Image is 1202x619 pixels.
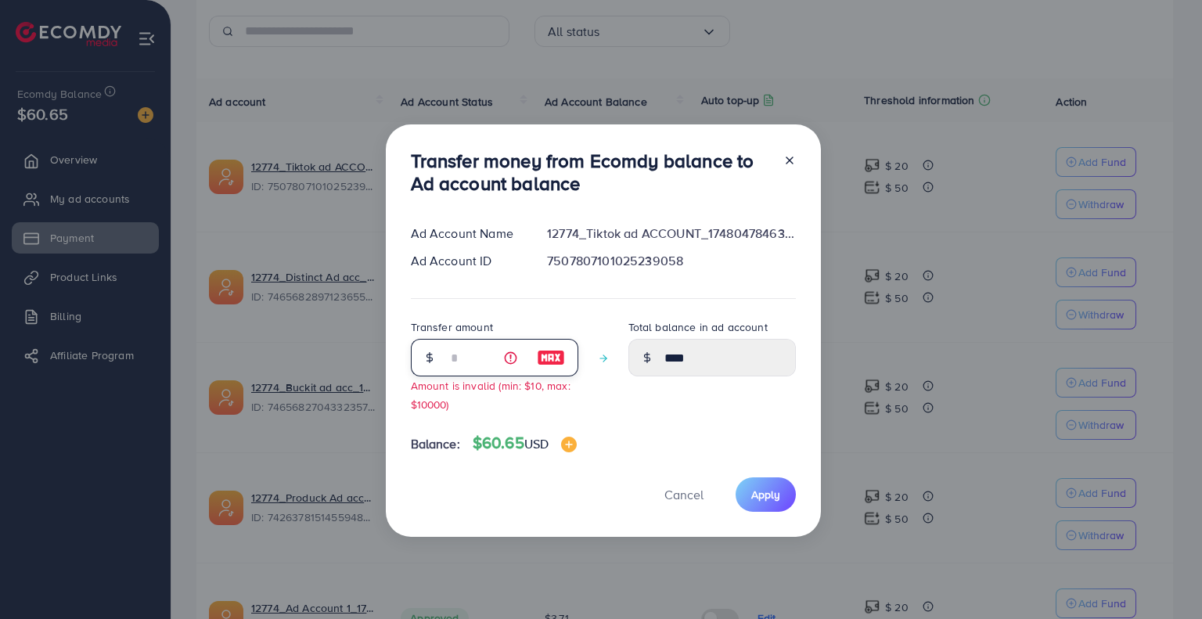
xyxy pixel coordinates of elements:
span: Cancel [664,486,704,503]
div: 7507807101025239058 [534,252,808,270]
label: Total balance in ad account [628,319,768,335]
h4: $60.65 [473,434,577,453]
img: image [537,348,565,367]
button: Cancel [645,477,723,511]
div: 12774_Tiktok ad ACCOUNT_1748047846338 [534,225,808,243]
small: Amount is invalid (min: $10, max: $10000) [411,378,570,411]
h3: Transfer money from Ecomdy balance to Ad account balance [411,149,771,195]
span: Apply [751,487,780,502]
label: Transfer amount [411,319,493,335]
button: Apply [736,477,796,511]
iframe: Chat [1135,549,1190,607]
img: image [561,437,577,452]
span: USD [524,435,549,452]
div: Ad Account Name [398,225,535,243]
div: Ad Account ID [398,252,535,270]
span: Balance: [411,435,460,453]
